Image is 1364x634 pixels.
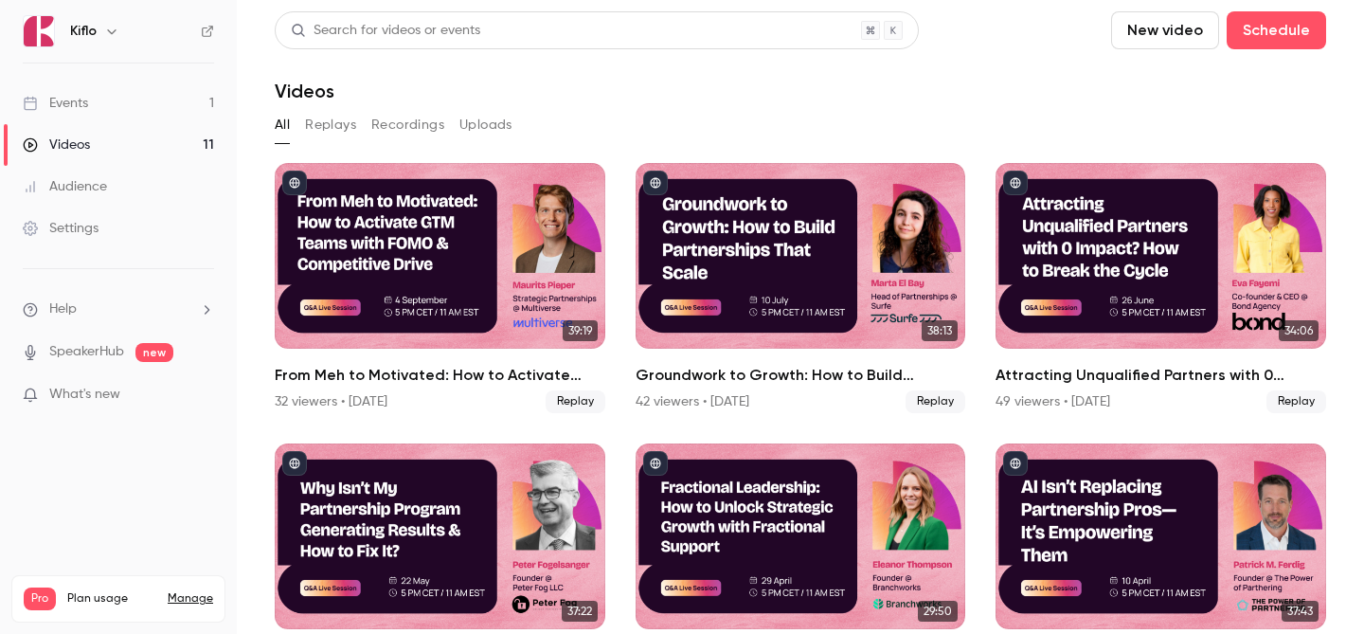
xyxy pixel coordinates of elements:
[49,299,77,319] span: Help
[546,390,605,413] span: Replay
[1227,11,1326,49] button: Schedule
[1266,390,1326,413] span: Replay
[135,343,173,362] span: new
[636,163,966,413] a: 38:13Groundwork to Growth: How to Build Partnerships That Scale42 viewers • [DATE]Replay
[275,364,605,387] h2: From Meh to Motivated: How to Activate GTM Teams with FOMO & Competitive Drive
[275,80,334,102] h1: Videos
[996,364,1326,387] h2: Attracting Unqualified Partners with 0 Impact? How to Break the Cycle
[70,22,97,41] h6: Kiflo
[563,320,598,341] span: 39:19
[1003,171,1028,195] button: published
[918,601,958,622] span: 29:50
[23,219,99,238] div: Settings
[996,163,1326,413] a: 34:06Attracting Unqualified Partners with 0 Impact? How to Break the Cycle49 viewers • [DATE]Replay
[1282,601,1319,622] span: 37:43
[275,163,605,413] li: From Meh to Motivated: How to Activate GTM Teams with FOMO & Competitive Drive
[459,110,512,140] button: Uploads
[275,163,605,413] a: 39:19From Meh to Motivated: How to Activate GTM Teams with FOMO & Competitive Drive32 viewers • [...
[996,392,1110,411] div: 49 viewers • [DATE]
[636,364,966,387] h2: Groundwork to Growth: How to Build Partnerships That Scale
[643,451,668,476] button: published
[291,21,480,41] div: Search for videos or events
[275,392,387,411] div: 32 viewers • [DATE]
[23,299,214,319] li: help-dropdown-opener
[275,11,1326,623] section: Videos
[191,387,214,404] iframe: Noticeable Trigger
[23,136,90,154] div: Videos
[275,110,290,140] button: All
[23,177,107,196] div: Audience
[643,171,668,195] button: published
[562,601,598,622] span: 37:22
[23,94,88,113] div: Events
[906,390,965,413] span: Replay
[636,392,749,411] div: 42 viewers • [DATE]
[67,591,156,607] span: Plan usage
[24,16,54,46] img: Kiflo
[24,588,56,610] span: Pro
[49,342,124,362] a: SpeakerHub
[305,110,356,140] button: Replays
[168,591,213,607] a: Manage
[1111,11,1219,49] button: New video
[922,320,958,341] span: 38:13
[282,171,307,195] button: published
[49,385,120,405] span: What's new
[282,451,307,476] button: published
[1279,320,1319,341] span: 34:06
[371,110,444,140] button: Recordings
[996,163,1326,413] li: Attracting Unqualified Partners with 0 Impact? How to Break the Cycle
[1003,451,1028,476] button: published
[636,163,966,413] li: Groundwork to Growth: How to Build Partnerships That Scale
